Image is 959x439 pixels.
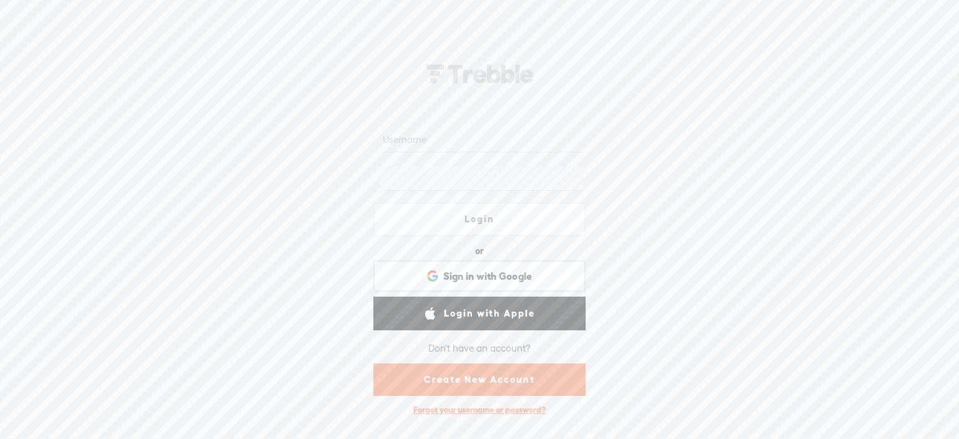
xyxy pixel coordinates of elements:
div: Forgot your username or password? [407,398,552,422]
a: Create New Account [373,363,586,396]
div: Don't have an account? [428,335,531,361]
div: Sign in with Google [373,260,586,292]
a: Login with Apple [373,297,586,330]
a: Login [373,202,586,236]
div: or [475,241,484,261]
span: Sign in with Google [443,270,533,283]
input: Username [380,128,583,152]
